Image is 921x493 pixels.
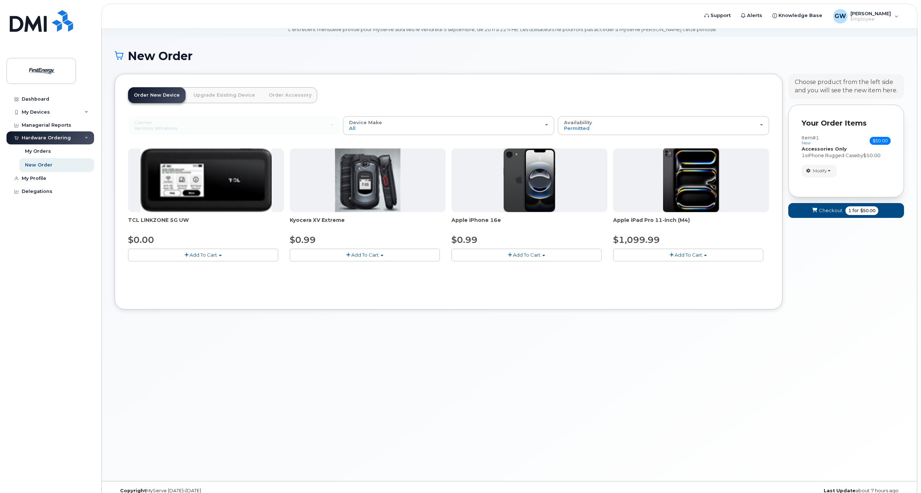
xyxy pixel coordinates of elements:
p: Your Order Items [802,118,891,128]
span: Add To Cart [190,252,217,258]
button: Availability Permitted [558,116,769,135]
span: Employee [850,16,891,22]
img: iphone16e.png [504,148,556,212]
span: Alerts [747,12,762,19]
span: Support [710,12,731,19]
span: Checkout [819,207,843,214]
a: Order Accessory [263,87,317,103]
img: linkzone5g.png [140,148,272,212]
button: Device Make All [343,116,554,135]
span: $1,099.99 [613,235,660,245]
button: Add To Cart [451,249,602,261]
a: Knowledge Base [767,8,827,23]
iframe: Messenger Launcher [890,462,916,488]
button: Modify [802,165,837,177]
span: for [851,207,860,214]
strong: Accessories Only [802,146,847,152]
img: ipad_pro_11_m4.png [663,148,719,212]
span: 1 [802,152,805,158]
span: $50.00 [870,137,891,145]
span: GW [835,12,846,21]
button: Add To Cart [128,249,278,261]
span: Add To Cart [675,252,702,258]
button: Add To Cart [613,249,763,261]
span: iPhone Rugged Case [807,152,857,158]
a: Support [699,8,736,23]
div: Choose product from the left side and you will see the new item here. [795,78,897,95]
a: Alerts [736,8,767,23]
span: Availability [564,119,592,125]
a: Upgrade Existing Device [188,87,261,103]
h3: Item [802,135,819,146]
button: Add To Cart [290,249,440,261]
div: Kyocera XV Extreme [290,216,446,231]
span: Permitted [564,125,590,131]
small: new [802,140,811,146]
span: Device Make [349,119,382,125]
div: Apple iPhone 16e [451,216,607,231]
span: Knowledge Base [778,12,822,19]
span: $50.00 [860,207,875,214]
span: [PERSON_NAME] [850,10,891,16]
span: Add To Cart [351,252,379,258]
span: $0.99 [451,235,478,245]
div: George, Wayne M [828,9,904,24]
span: $50.00 [863,152,880,158]
img: xvextreme.gif [335,148,400,212]
span: All [349,125,356,131]
span: $0.99 [290,235,316,245]
span: #1 [812,135,819,140]
div: x by [802,152,891,159]
span: 1 [848,207,851,214]
h1: New Order [115,50,904,62]
span: Add To Cart [513,252,540,258]
span: Modify [813,168,827,174]
div: TCL LINKZONE 5G UW [128,216,284,231]
div: Apple iPad Pro 11-inch (M4) [613,216,769,231]
span: $0.00 [128,235,154,245]
a: Order New Device [128,87,186,103]
button: Checkout 1 for $50.00 [788,203,904,218]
